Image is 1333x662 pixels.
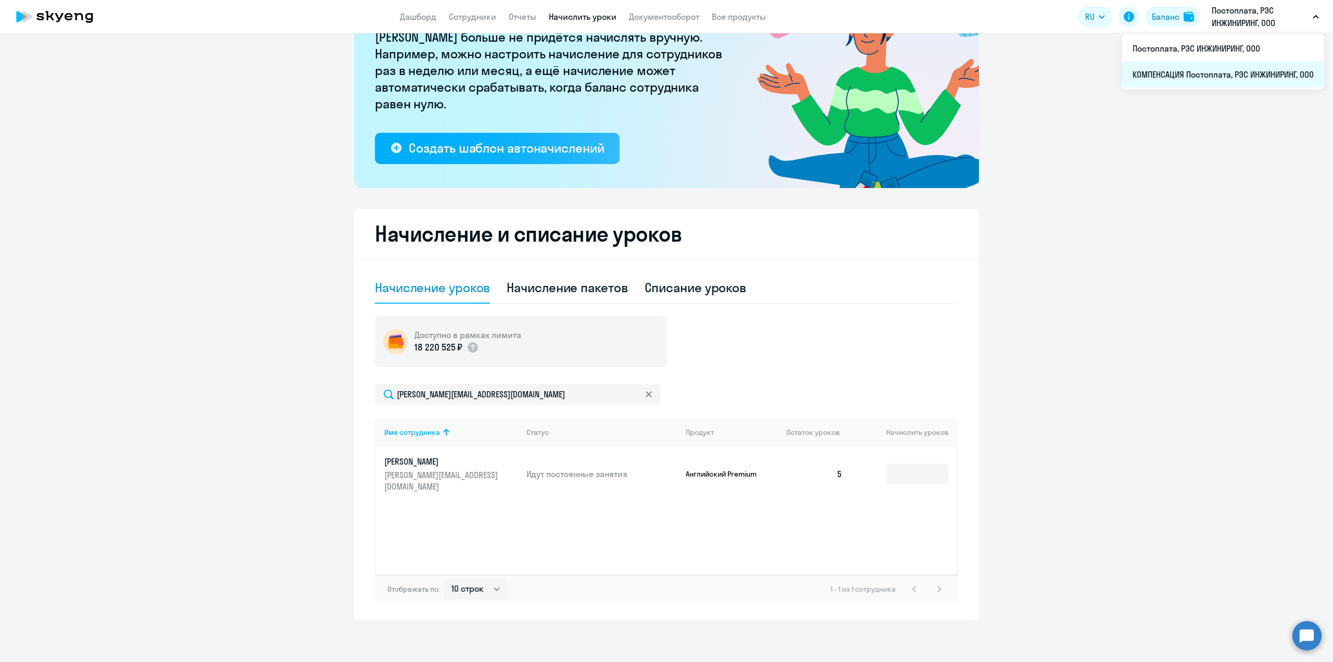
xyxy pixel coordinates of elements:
p: Английский Premium [686,469,764,479]
a: Начислить уроки [549,11,617,22]
button: Создать шаблон автоначислений [375,133,620,164]
h5: Доступно в рамках лимита [414,329,521,341]
p: [PERSON_NAME][EMAIL_ADDRESS][DOMAIN_NAME] [384,469,501,492]
div: Создать шаблон автоначислений [409,140,604,156]
p: 18 220 525 ₽ [414,341,462,354]
button: Балансbalance [1146,6,1200,27]
button: Постоплата, РЭС ИНЖИНИРИНГ, ООО [1206,4,1324,29]
p: Постоплата, РЭС ИНЖИНИРИНГ, ООО [1212,4,1309,29]
div: Начисление уроков [375,279,490,296]
div: Списание уроков [645,279,747,296]
ul: RU [1122,33,1324,90]
p: [PERSON_NAME] больше не придётся начислять вручную. Например, можно настроить начисление для сотр... [375,29,729,112]
a: Документооборот [629,11,699,22]
p: [PERSON_NAME] [384,456,501,467]
th: Начислить уроков [851,418,957,446]
span: 1 - 1 из 1 сотрудника [831,584,896,594]
input: Поиск по имени, email, продукту или статусу [375,384,660,405]
div: Остаток уроков [786,428,851,437]
div: Начисление пакетов [507,279,627,296]
a: Сотрудники [449,11,496,22]
a: [PERSON_NAME][PERSON_NAME][EMAIL_ADDRESS][DOMAIN_NAME] [384,456,518,492]
h2: Начисление и списание уроков [375,221,958,246]
div: Баланс [1152,10,1179,23]
span: Отображать по: [387,584,440,594]
div: Статус [526,428,677,437]
a: Отчеты [509,11,536,22]
div: Продукт [686,428,714,437]
a: Дашборд [400,11,436,22]
td: 5 [778,446,851,502]
div: Имя сотрудника [384,428,440,437]
img: balance [1184,11,1194,22]
div: Имя сотрудника [384,428,518,437]
p: Идут постоянные занятия [526,468,677,480]
div: Статус [526,428,549,437]
a: Все продукты [712,11,766,22]
span: RU [1085,10,1095,23]
button: RU [1078,6,1112,27]
span: Остаток уроков [786,428,840,437]
img: wallet-circle.png [383,329,408,354]
div: Продукт [686,428,778,437]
